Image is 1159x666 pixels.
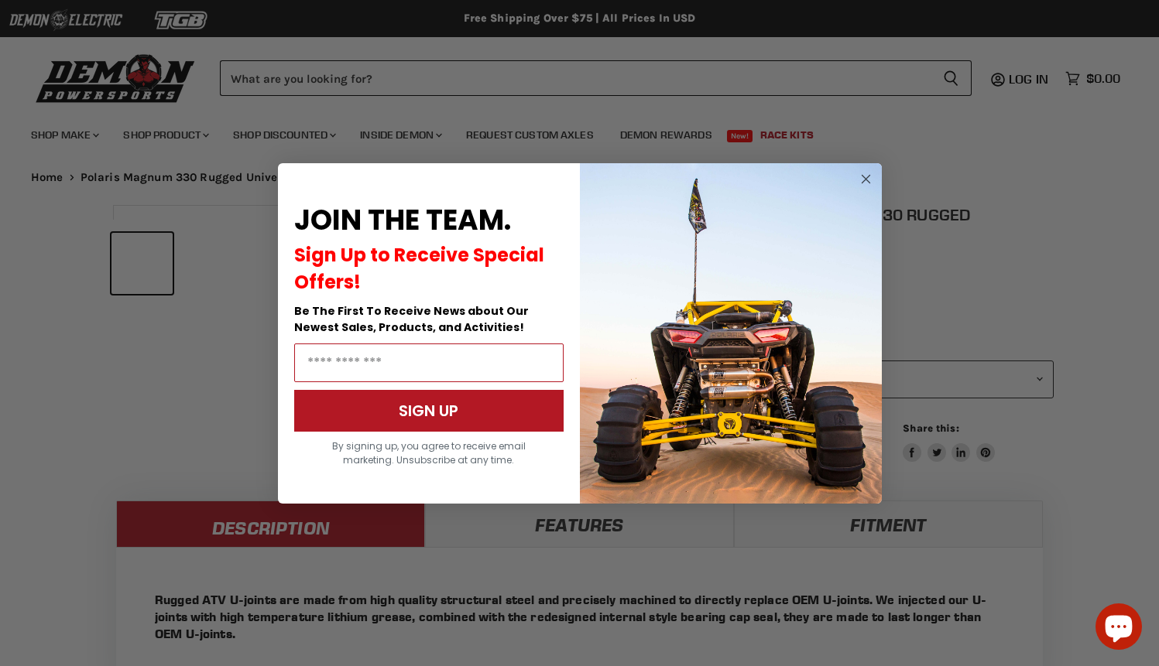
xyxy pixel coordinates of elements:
[856,169,876,189] button: Close dialog
[580,163,882,504] img: a9095488-b6e7-41ba-879d-588abfab540b.jpeg
[294,303,529,335] span: Be The First To Receive News about Our Newest Sales, Products, and Activities!
[294,390,564,432] button: SIGN UP
[332,439,526,466] span: By signing up, you agree to receive email marketing. Unsubscribe at any time.
[294,200,511,240] span: JOIN THE TEAM.
[294,242,544,295] span: Sign Up to Receive Special Offers!
[294,343,564,382] input: Email Address
[1091,603,1147,654] inbox-online-store-chat: Shopify online store chat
